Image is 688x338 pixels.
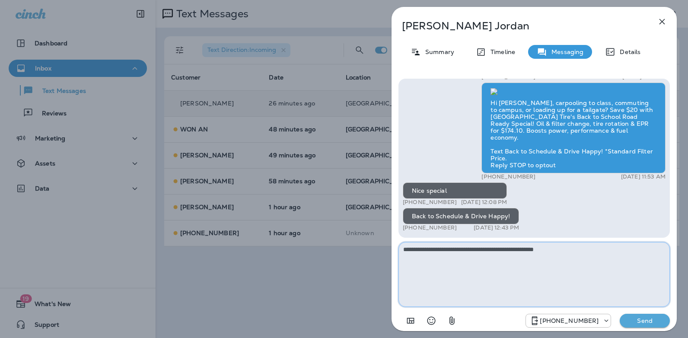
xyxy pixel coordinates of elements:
[547,48,583,55] p: Messaging
[402,312,419,329] button: Add in a premade template
[621,173,666,180] p: [DATE] 11:53 AM
[403,182,507,199] div: Nice special
[620,314,670,328] button: Send
[540,317,599,324] p: [PHONE_NUMBER]
[481,83,666,173] div: Hi [PERSON_NAME], carpooling to class, commuting to campus, or loading up for a tailgate? Save $2...
[423,312,440,329] button: Select an emoji
[403,199,457,206] p: [PHONE_NUMBER]
[461,199,507,206] p: [DATE] 12:08 PM
[627,317,663,325] p: Send
[491,88,497,95] img: twilio-download
[481,173,535,180] p: [PHONE_NUMBER]
[486,48,515,55] p: Timeline
[615,48,640,55] p: Details
[402,20,638,32] p: [PERSON_NAME] Jordan
[403,224,457,231] p: [PHONE_NUMBER]
[474,224,519,231] p: [DATE] 12:43 PM
[421,48,454,55] p: Summary
[526,316,611,326] div: +1 (984) 409-9300
[403,208,519,224] div: Back to Schedule & Drive Happy!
